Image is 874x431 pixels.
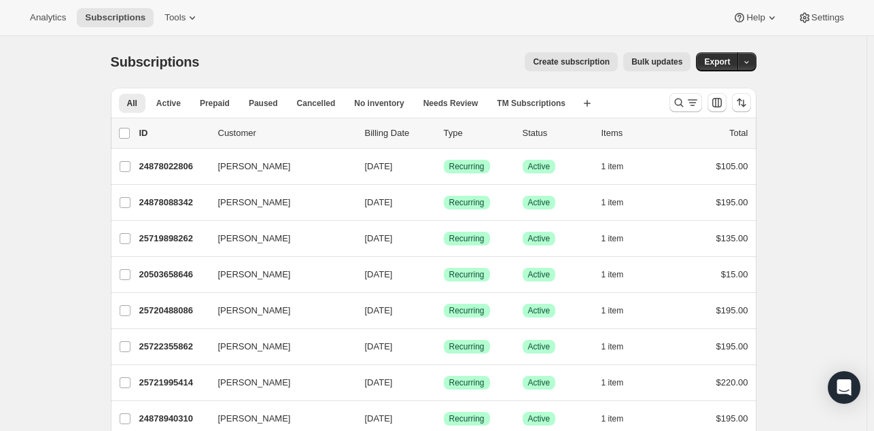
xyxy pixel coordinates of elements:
[601,229,639,248] button: 1 item
[528,197,550,208] span: Active
[210,300,346,322] button: [PERSON_NAME]
[30,12,66,23] span: Analytics
[139,340,207,354] p: 25722355862
[729,126,748,140] p: Total
[716,233,748,243] span: $135.00
[365,233,393,243] span: [DATE]
[210,192,346,213] button: [PERSON_NAME]
[297,98,336,109] span: Cancelled
[601,157,639,176] button: 1 item
[139,196,207,209] p: 24878088342
[111,54,200,69] span: Subscriptions
[528,413,550,424] span: Active
[449,305,485,316] span: Recurring
[365,377,393,387] span: [DATE]
[449,197,485,208] span: Recurring
[365,269,393,279] span: [DATE]
[732,93,751,112] button: Sort the results
[528,161,550,172] span: Active
[77,8,154,27] button: Subscriptions
[210,228,346,249] button: [PERSON_NAME]
[528,341,550,352] span: Active
[631,56,682,67] span: Bulk updates
[601,373,639,392] button: 1 item
[365,305,393,315] span: [DATE]
[200,98,230,109] span: Prepaid
[218,126,354,140] p: Customer
[139,373,748,392] div: 25721995414[PERSON_NAME][DATE]SuccessRecurringSuccessActive1 item$220.00
[218,196,291,209] span: [PERSON_NAME]
[139,193,748,212] div: 24878088342[PERSON_NAME][DATE]SuccessRecurringSuccessActive1 item$195.00
[707,93,727,112] button: Customize table column order and visibility
[523,126,591,140] p: Status
[218,160,291,173] span: [PERSON_NAME]
[139,265,748,284] div: 20503658646[PERSON_NAME][DATE]SuccessRecurringSuccessActive1 item$15.00
[365,161,393,171] span: [DATE]
[669,93,702,112] button: Search and filter results
[139,337,748,356] div: 25722355862[PERSON_NAME][DATE]SuccessRecurringSuccessActive1 item$195.00
[365,413,393,424] span: [DATE]
[716,161,748,171] span: $105.00
[139,232,207,245] p: 25719898262
[354,98,404,109] span: No inventory
[22,8,74,27] button: Analytics
[365,341,393,351] span: [DATE]
[704,56,730,67] span: Export
[716,413,748,424] span: $195.00
[716,305,748,315] span: $195.00
[576,94,598,113] button: Create new view
[139,304,207,317] p: 25720488086
[444,126,512,140] div: Type
[721,269,748,279] span: $15.00
[249,98,278,109] span: Paused
[210,372,346,394] button: [PERSON_NAME]
[528,269,550,280] span: Active
[156,8,207,27] button: Tools
[127,98,137,109] span: All
[449,161,485,172] span: Recurring
[139,268,207,281] p: 20503658646
[528,377,550,388] span: Active
[746,12,765,23] span: Help
[601,305,624,316] span: 1 item
[365,197,393,207] span: [DATE]
[218,340,291,354] span: [PERSON_NAME]
[601,197,624,208] span: 1 item
[139,412,207,426] p: 24878940310
[139,126,207,140] p: ID
[210,336,346,358] button: [PERSON_NAME]
[811,12,844,23] span: Settings
[423,98,478,109] span: Needs Review
[139,409,748,428] div: 24878940310[PERSON_NAME][DATE]SuccessRecurringSuccessActive1 item$195.00
[218,304,291,317] span: [PERSON_NAME]
[601,301,639,320] button: 1 item
[716,341,748,351] span: $195.00
[497,98,565,109] span: TM Subscriptions
[601,413,624,424] span: 1 item
[218,268,291,281] span: [PERSON_NAME]
[528,305,550,316] span: Active
[218,412,291,426] span: [PERSON_NAME]
[601,161,624,172] span: 1 item
[601,233,624,244] span: 1 item
[139,376,207,390] p: 25721995414
[139,126,748,140] div: IDCustomerBilling DateTypeStatusItemsTotal
[449,341,485,352] span: Recurring
[828,371,860,404] div: Open Intercom Messenger
[85,12,145,23] span: Subscriptions
[218,232,291,245] span: [PERSON_NAME]
[210,156,346,177] button: [PERSON_NAME]
[716,377,748,387] span: $220.00
[210,408,346,430] button: [PERSON_NAME]
[601,126,669,140] div: Items
[724,8,786,27] button: Help
[601,409,639,428] button: 1 item
[139,229,748,248] div: 25719898262[PERSON_NAME][DATE]SuccessRecurringSuccessActive1 item$135.00
[533,56,610,67] span: Create subscription
[601,341,624,352] span: 1 item
[156,98,181,109] span: Active
[449,269,485,280] span: Recurring
[528,233,550,244] span: Active
[449,377,485,388] span: Recurring
[601,377,624,388] span: 1 item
